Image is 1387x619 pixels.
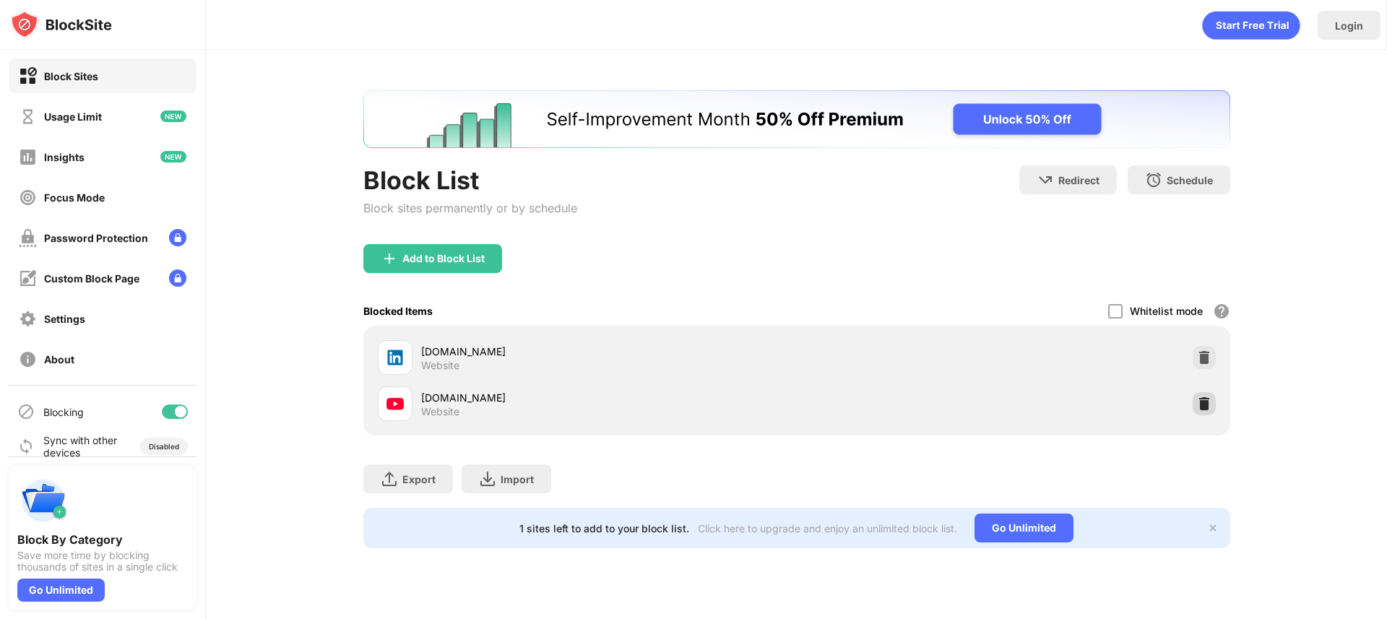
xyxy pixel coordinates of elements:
div: Export [402,473,436,485]
img: sync-icon.svg [17,438,35,455]
img: push-categories.svg [17,475,69,527]
div: Block List [363,165,577,195]
img: favicons [386,349,404,366]
div: 1 sites left to add to your block list. [519,522,689,534]
div: Schedule [1167,174,1213,186]
div: Go Unlimited [17,579,105,602]
img: customize-block-page-off.svg [19,269,37,287]
div: Password Protection [44,232,148,244]
div: Insights [44,151,85,163]
img: password-protection-off.svg [19,229,37,247]
img: x-button.svg [1207,522,1219,534]
div: Click here to upgrade and enjoy an unlimited block list. [698,522,957,534]
div: Save more time by blocking thousands of sites in a single click [17,550,188,573]
img: insights-off.svg [19,148,37,166]
div: About [44,353,74,365]
div: Settings [44,313,85,325]
iframe: Banner [363,90,1230,148]
img: logo-blocksite.svg [10,10,112,39]
div: Sync with other devices [43,434,118,459]
img: block-on.svg [19,67,37,85]
div: Login [1335,20,1363,32]
div: Focus Mode [44,191,105,204]
div: Website [421,405,459,418]
img: new-icon.svg [160,111,186,122]
div: Block sites permanently or by schedule [363,201,577,215]
div: Custom Block Page [44,272,139,285]
div: Redirect [1058,174,1099,186]
img: time-usage-off.svg [19,108,37,126]
div: Usage Limit [44,111,102,123]
div: Block Sites [44,70,98,82]
div: [DOMAIN_NAME] [421,390,797,405]
img: settings-off.svg [19,310,37,328]
div: Blocked Items [363,305,433,317]
div: Website [421,359,459,372]
div: [DOMAIN_NAME] [421,344,797,359]
div: Block By Category [17,532,188,547]
img: about-off.svg [19,350,37,368]
div: Disabled [149,442,179,451]
div: Add to Block List [402,253,485,264]
div: Import [501,473,534,485]
img: lock-menu.svg [169,269,186,287]
img: blocking-icon.svg [17,403,35,420]
div: Whitelist mode [1130,305,1203,317]
img: focus-off.svg [19,189,37,207]
div: animation [1202,11,1300,40]
img: lock-menu.svg [169,229,186,246]
div: Go Unlimited [975,514,1073,542]
div: Blocking [43,406,84,418]
img: favicons [386,395,404,412]
img: new-icon.svg [160,151,186,163]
